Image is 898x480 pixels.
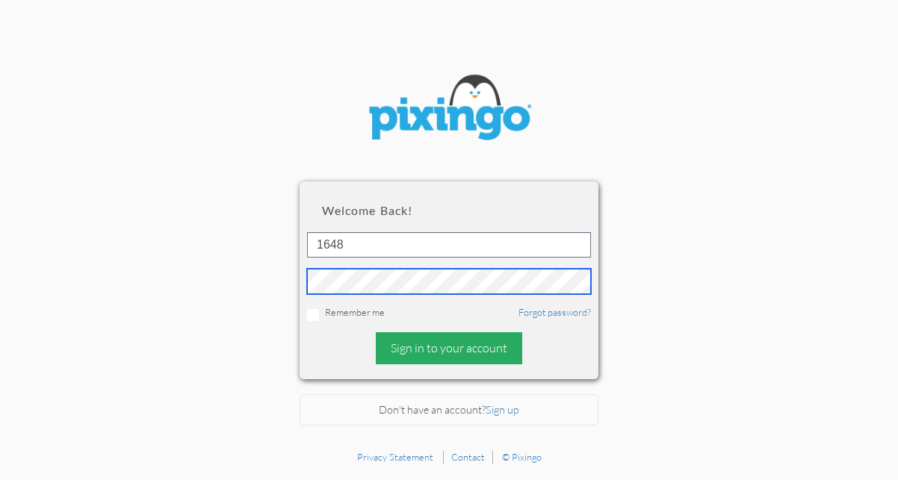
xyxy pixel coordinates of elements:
[518,306,591,318] a: Forgot password?
[451,451,485,463] a: Contact
[502,451,542,463] a: © Pixingo
[357,451,433,463] a: Privacy Statement
[300,394,598,426] div: Don't have an account?
[359,67,539,152] img: pixingo logo
[376,332,522,364] div: Sign in to your account
[486,403,519,416] a: Sign up
[322,204,576,217] h2: Welcome back!
[307,232,591,258] input: ID or Email
[307,305,591,321] div: Remember me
